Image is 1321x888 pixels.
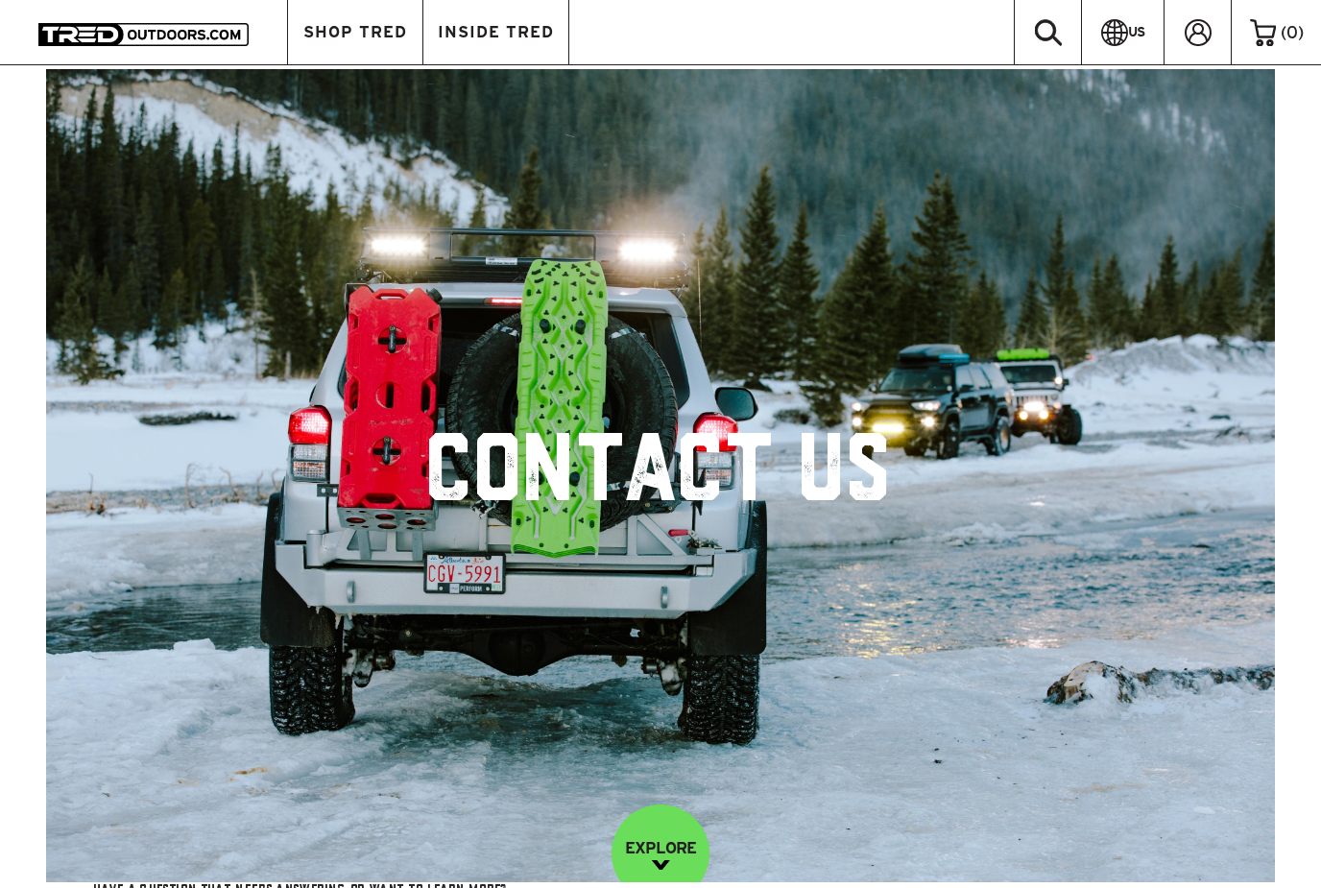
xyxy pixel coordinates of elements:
[1286,23,1298,41] span: 0
[438,24,554,40] span: INSIDE TRED
[303,24,407,40] span: SHOP TRED
[1250,19,1276,46] img: cart-icon
[652,860,670,870] img: down-image
[1281,24,1304,41] span: ( )
[429,433,893,519] h1: CONTACT US
[38,23,249,46] img: TRED Outdoors America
